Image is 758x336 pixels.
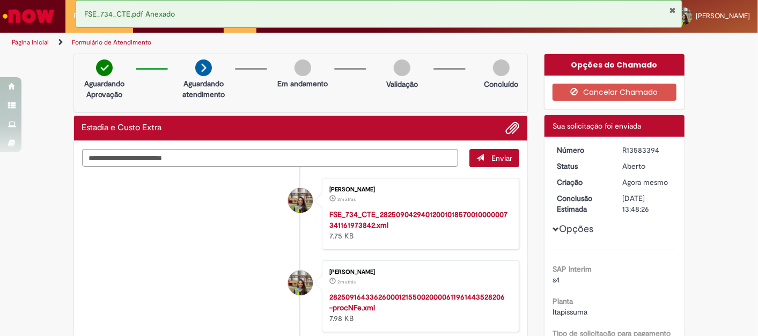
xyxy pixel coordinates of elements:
[696,11,750,20] span: [PERSON_NAME]
[623,161,673,171] div: Aberto
[329,292,508,324] div: 7.98 KB
[669,6,676,14] button: Fechar Notificação
[553,307,587,317] span: Itapissuma
[82,123,162,133] h2: Estadia e Custo Extra Histórico de tíquete
[553,275,560,285] span: s4
[553,264,592,274] b: SAP Interim
[329,186,508,193] div: [PERSON_NAME]
[329,269,508,275] div: [PERSON_NAME]
[469,149,519,167] button: Enviar
[386,79,418,89] p: Validação
[394,59,410,76] img: img-circle-grey.png
[73,11,111,21] span: Requisições
[329,292,505,312] a: 28250916433626000121550020000611961443528206-procNFe.xml
[549,161,615,171] dt: Status
[96,59,113,76] img: check-circle-green.png
[329,209,508,241] div: 7.75 KB
[78,78,130,100] p: Aguardando Aprovação
[72,38,151,47] a: Formulário de Atendimento
[623,145,673,155] div: R13583394
[549,145,615,155] dt: Número
[277,78,328,89] p: Em andamento
[553,84,676,101] button: Cancelar Chamado
[544,54,685,76] div: Opções do Chamado
[178,78,230,100] p: Aguardando atendimento
[549,177,615,188] dt: Criação
[295,59,311,76] img: img-circle-grey.png
[195,59,212,76] img: arrow-next.png
[337,279,356,285] span: 2m atrás
[329,210,507,230] a: FSE_734_CTE_28250904294012001018570010000007341161973842.xml
[337,196,356,203] span: 2m atrás
[337,279,356,285] time: 30/09/2025 17:46:29
[288,271,313,295] div: Barbara Yumi Hotta
[8,33,497,53] ul: Trilhas de página
[288,188,313,213] div: Barbara Yumi Hotta
[553,296,573,306] b: Planta
[84,9,175,19] span: FSE_734_CTE.pdf Anexado
[623,177,668,187] span: Agora mesmo
[549,193,615,214] dt: Conclusão Estimada
[491,153,512,163] span: Enviar
[505,121,519,135] button: Adicionar anexos
[337,196,356,203] time: 30/09/2025 17:46:36
[82,149,459,167] textarea: Digite sua mensagem aqui...
[623,177,673,188] div: 30/09/2025 17:48:22
[553,121,641,131] span: Sua solicitação foi enviada
[484,79,518,89] p: Concluído
[623,193,673,214] div: [DATE] 13:48:26
[1,5,56,27] img: ServiceNow
[493,59,510,76] img: img-circle-grey.png
[12,38,49,47] a: Página inicial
